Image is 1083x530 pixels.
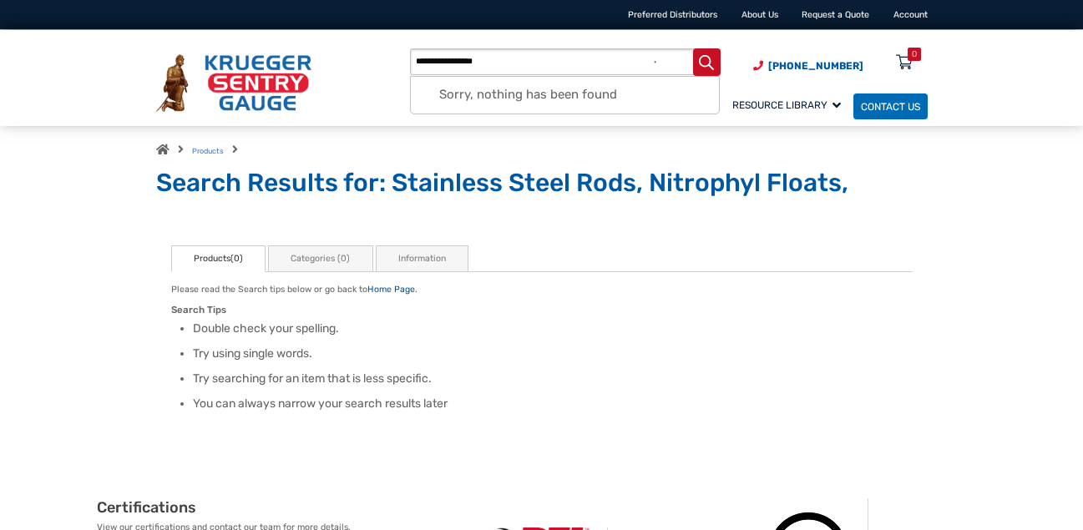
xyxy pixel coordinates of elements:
p: Please read the Search tips below or go back to . [171,283,913,296]
li: Double check your spelling. [193,321,913,337]
span: [PHONE_NUMBER] [768,60,863,72]
h2: Certifications [97,498,468,517]
a: Preferred Distributors [628,9,717,20]
h3: Search Tips [171,304,913,315]
a: Information [376,245,469,272]
a: Home Page [367,284,415,295]
h1: Search Results for: Stainless Steel Rods, Nitrophyl Floats, [156,168,928,199]
a: Categories (0) [268,245,373,272]
img: Krueger Sentry Gauge [156,54,311,112]
a: Account [893,9,928,20]
a: Products [192,147,224,155]
div: 0 [912,48,917,61]
span: Resource Library [732,99,841,111]
li: You can always narrow your search results later [193,396,913,412]
a: Phone Number (920) 434-8860 [753,58,863,73]
a: About Us [741,9,778,20]
li: Try searching for an item that is less specific. [193,371,913,387]
a: Machining [637,91,725,120]
span: Contact Us [861,100,920,112]
a: Request a Quote [802,9,869,20]
a: Resource Library [725,91,853,120]
a: Products(0) [171,245,266,272]
a: Industries [549,91,637,120]
a: Contact Us [853,93,928,119]
a: Gauges [477,91,549,120]
button: Search [693,48,721,76]
li: Try using single words. [193,346,913,362]
div: Sorry, nothing has been found [411,77,719,114]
